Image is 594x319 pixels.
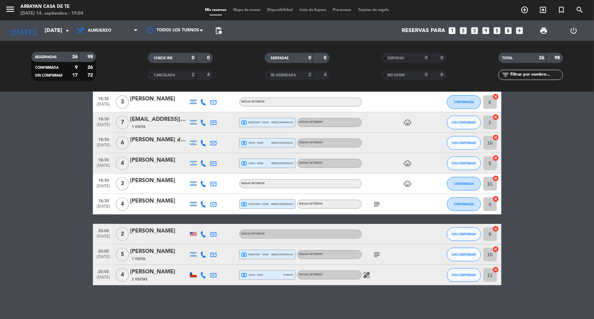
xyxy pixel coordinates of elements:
i: cancel [493,175,499,182]
strong: 0 [207,55,211,60]
i: looks_4 [481,26,490,35]
span: SIN CONFIRMAR [452,232,476,236]
i: cancel [493,195,499,202]
i: filter_list [502,71,510,79]
button: SIN CONFIRMAR [447,157,481,170]
span: 2 Visitas [132,277,148,282]
div: [EMAIL_ADDRESS][DOMAIN_NAME] [130,115,188,124]
i: local_atm [241,272,247,278]
strong: 4 [207,73,211,77]
span: [DATE] [95,275,112,283]
span: Reservas para [402,28,445,34]
button: CONFIRMADA [447,197,481,211]
span: print [540,27,548,35]
span: 18:30 [95,156,112,163]
span: MESAS INTERIOR [299,121,323,124]
i: cancel [493,246,499,253]
strong: 0 [440,73,445,77]
span: mercadopago [271,161,293,165]
span: CONFIRMADA [35,66,59,69]
strong: 26 [87,65,94,70]
button: CONFIRMADA [447,177,481,191]
span: 4 [116,157,129,170]
span: master * 0203 [241,119,269,126]
span: [DATE] [95,184,112,192]
i: local_atm [241,160,247,166]
i: search [576,6,584,14]
span: stripe [284,273,293,277]
button: SIN CONFIRMAR [447,227,481,241]
i: turned_in_not [557,6,565,14]
div: [PERSON_NAME] [130,176,188,185]
span: CONFIRMADA [454,100,474,104]
input: Filtrar por nombre... [510,71,563,79]
span: SIN CONFIRMAR [452,161,476,165]
span: Lista de Espera [296,8,330,12]
span: SIN CONFIRMAR [452,121,476,124]
i: looks_6 [504,26,513,35]
i: healing [363,271,371,279]
i: cancel [493,225,499,232]
i: looks_5 [493,26,501,35]
button: CONFIRMADA [447,95,481,109]
div: [PERSON_NAME] [130,268,188,276]
strong: 0 [440,55,445,60]
span: 18:30 [95,94,112,102]
span: 3 [116,177,129,191]
i: cancel [493,93,499,100]
button: SIN CONFIRMAR [447,136,481,150]
span: TOTAL [502,57,513,60]
i: local_atm [241,140,247,146]
strong: 26 [72,54,78,59]
i: cancel [493,134,499,141]
span: MESAS INTERIOR [241,182,265,185]
span: 1 Visita [132,256,146,262]
span: mercadopago [271,252,293,257]
button: SIN CONFIRMAR [447,268,481,282]
strong: 4 [324,73,328,77]
i: local_atm [241,119,247,126]
i: add_circle_outline [520,6,529,14]
i: cancel [493,155,499,161]
span: 3 [116,95,129,109]
strong: 0 [324,55,328,60]
i: looks_two [459,26,468,35]
i: power_settings_new [570,27,578,35]
span: CANCELADA [154,74,175,77]
span: 18:30 [95,196,112,204]
span: SERVIDAS [388,57,404,60]
span: Almuerzo [88,28,111,33]
span: Disponibilidad [264,8,296,12]
strong: 98 [87,54,94,59]
span: visa * 9460 [241,160,263,166]
span: mercadopago [271,202,293,206]
strong: 9 [75,65,78,70]
span: MESAS INTERIOR [241,100,265,103]
div: LOG OUT [559,20,589,41]
i: subject [373,200,381,208]
i: cancel [493,114,499,121]
div: [PERSON_NAME] [130,95,188,103]
span: 6 [116,136,129,150]
span: visa * 8469 [241,140,263,146]
div: [PERSON_NAME] [130,227,188,236]
span: MESAS INTERIOR [299,141,323,144]
span: [DATE] [95,143,112,151]
span: mercadopago [271,120,293,125]
span: [DATE] [95,123,112,130]
strong: 2 [308,73,311,77]
span: SIN CONFIRMAR [452,141,476,145]
span: CONFIRMADA [454,182,474,186]
div: [PERSON_NAME] [130,197,188,206]
span: RE AGENDADA [271,74,296,77]
span: visa * 3451 [241,272,263,278]
span: MESAS INTERIOR [299,203,323,205]
span: [DATE] [95,234,112,242]
strong: 98 [555,55,561,60]
span: Mis reservas [202,8,230,12]
span: 20:00 [95,226,112,234]
div: [DATE] 14. septiembre - 19:04 [20,10,83,17]
button: SIN CONFIRMAR [447,116,481,129]
i: child_care [404,180,412,188]
strong: 0 [425,73,428,77]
